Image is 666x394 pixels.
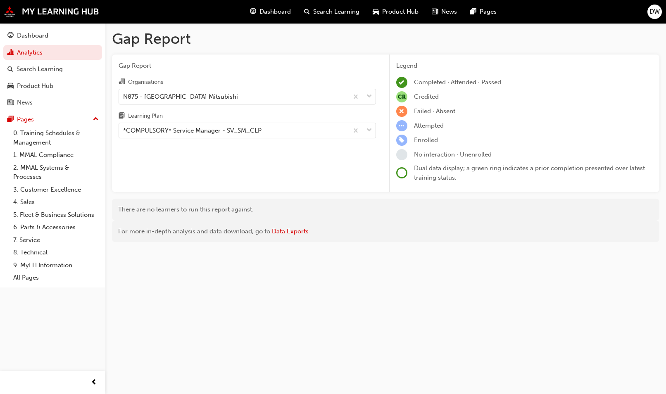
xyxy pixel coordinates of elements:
[441,7,457,17] span: News
[647,5,662,19] button: DW
[112,30,659,48] h1: Gap Report
[128,78,163,86] div: Organisations
[17,31,48,40] div: Dashboard
[366,3,425,20] a: car-iconProduct Hub
[7,116,14,123] span: pages-icon
[414,151,492,158] span: No interaction · Unenrolled
[250,7,256,17] span: guage-icon
[414,122,444,129] span: Attempted
[7,32,14,40] span: guage-icon
[3,28,102,43] a: Dashboard
[91,377,97,388] span: prev-icon
[3,112,102,127] button: Pages
[118,227,653,236] div: For more in-depth analysis and data download, go to
[10,161,102,183] a: 2. MMAL Systems & Processes
[10,149,102,161] a: 1. MMAL Compliance
[272,228,309,235] a: Data Exports
[396,149,407,160] span: learningRecordVerb_NONE-icon
[470,7,476,17] span: pages-icon
[17,115,34,124] div: Pages
[10,271,102,284] a: All Pages
[432,7,438,17] span: news-icon
[10,234,102,247] a: 7. Service
[366,125,372,136] span: down-icon
[17,98,33,107] div: News
[93,114,99,125] span: up-icon
[396,91,407,102] span: null-icon
[464,3,503,20] a: pages-iconPages
[304,7,310,17] span: search-icon
[259,7,291,17] span: Dashboard
[396,135,407,146] span: learningRecordVerb_ENROLL-icon
[123,126,262,135] div: *COMPULSORY* Service Manager - SV_SM_CLP
[3,26,102,112] button: DashboardAnalyticsSearch LearningProduct HubNews
[10,259,102,272] a: 9. MyLH Information
[373,7,379,17] span: car-icon
[425,3,464,20] a: news-iconNews
[480,7,497,17] span: Pages
[297,3,366,20] a: search-iconSearch Learning
[414,136,438,144] span: Enrolled
[10,246,102,259] a: 8. Technical
[119,61,376,71] span: Gap Report
[414,78,501,86] span: Completed · Attended · Passed
[396,61,653,71] div: Legend
[119,113,125,120] span: learningplan-icon
[119,78,125,86] span: organisation-icon
[112,199,659,221] div: There are no learners to run this report against.
[243,3,297,20] a: guage-iconDashboard
[313,7,359,17] span: Search Learning
[366,91,372,102] span: down-icon
[3,62,102,77] a: Search Learning
[7,49,14,57] span: chart-icon
[17,64,63,74] div: Search Learning
[7,83,14,90] span: car-icon
[3,95,102,110] a: News
[10,221,102,234] a: 6. Parts & Accessories
[649,7,660,17] span: DW
[396,77,407,88] span: learningRecordVerb_COMPLETE-icon
[10,209,102,221] a: 5. Fleet & Business Solutions
[123,92,238,101] div: N875 - [GEOGRAPHIC_DATA] Mitsubishi
[128,112,163,120] div: Learning Plan
[414,107,455,115] span: Failed · Absent
[414,93,439,100] span: Credited
[4,6,99,17] img: mmal
[10,196,102,209] a: 4. Sales
[17,81,53,91] div: Product Hub
[396,106,407,117] span: learningRecordVerb_FAIL-icon
[414,164,645,181] span: Dual data display; a green ring indicates a prior completion presented over latest training status.
[10,127,102,149] a: 0. Training Schedules & Management
[10,183,102,196] a: 3. Customer Excellence
[3,45,102,60] a: Analytics
[382,7,419,17] span: Product Hub
[7,66,13,73] span: search-icon
[396,120,407,131] span: learningRecordVerb_ATTEMPT-icon
[7,99,14,107] span: news-icon
[3,78,102,94] a: Product Hub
